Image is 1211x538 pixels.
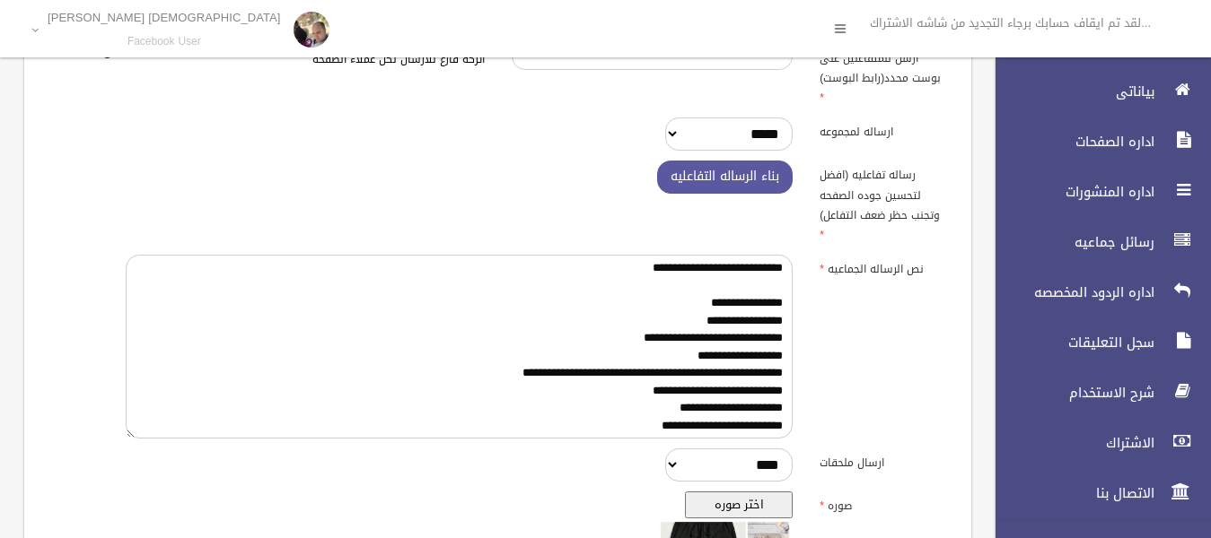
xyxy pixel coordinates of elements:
small: Facebook User [48,35,281,48]
span: بياناتى [980,82,1160,100]
label: صوره [806,491,961,516]
span: اداره المنشورات [980,183,1160,201]
a: اداره المنشورات [980,172,1211,212]
a: سجل التعليقات [980,323,1211,362]
label: ارساله لمجموعه [806,117,961,143]
label: رساله تفاعليه (افضل لتحسين جوده الصفحه وتجنب حظر ضعف التفاعل) [806,161,961,245]
span: الاشتراك [980,434,1160,452]
button: بناء الرساله التفاعليه [657,161,793,194]
span: الاتصال بنا [980,484,1160,502]
span: رسائل جماعيه [980,233,1160,251]
span: شرح الاستخدام [980,384,1160,402]
label: ارسال ملحقات [806,448,961,473]
label: ارسل للمتفاعلين على بوست محدد(رابط البوست) [806,43,961,108]
a: رسائل جماعيه [980,222,1211,262]
a: اداره الصفحات [980,122,1211,161]
a: شرح الاستخدام [980,373,1211,412]
span: اداره الصفحات [980,133,1160,151]
p: [DEMOGRAPHIC_DATA] [PERSON_NAME] [48,11,281,24]
label: نص الرساله الجماعيه [806,255,961,280]
a: بياناتى [980,72,1211,111]
span: سجل التعليقات [980,334,1160,351]
a: الاتصال بنا [980,473,1211,513]
a: اداره الردود المخصصه [980,273,1211,312]
a: الاشتراك [980,423,1211,463]
button: اختر صوره [685,491,793,518]
span: اداره الردود المخصصه [980,283,1160,301]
